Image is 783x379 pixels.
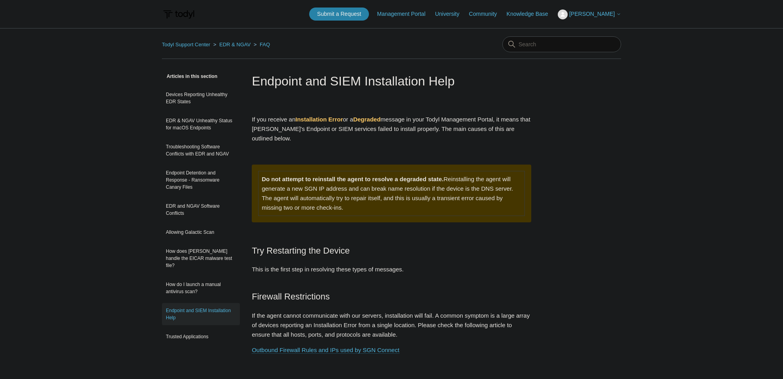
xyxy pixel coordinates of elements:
a: EDR and NGAV Software Conflicts [162,199,240,221]
p: This is the first step in resolving these types of messages. [252,265,531,284]
img: Todyl Support Center Help Center home page [162,7,196,22]
a: Troubleshooting Software Conflicts with EDR and NGAV [162,139,240,161]
strong: Degraded [353,116,380,123]
input: Search [502,36,621,52]
h1: Endpoint and SIEM Installation Help [252,72,531,91]
a: FAQ [260,42,270,47]
a: Allowing Galactic Scan [162,225,240,240]
a: How does [PERSON_NAME] handle the EICAR malware test file? [162,244,240,273]
li: FAQ [252,42,270,47]
a: EDR & NGAV Unhealthy Status for macOS Endpoints [162,113,240,135]
p: If you receive an or a message in your Todyl Management Portal, it means that [PERSON_NAME]'s End... [252,115,531,143]
a: Endpoint Detention and Response - Ransomware Canary Files [162,165,240,195]
li: Todyl Support Center [162,42,212,47]
a: Community [469,10,505,18]
span: Articles in this section [162,74,217,79]
a: Trusted Applications [162,329,240,344]
a: Todyl Support Center [162,42,210,47]
a: Submit a Request [309,8,369,21]
p: If the agent cannot communicate with our servers, installation will fail. A common symptom is a l... [252,311,531,339]
a: EDR & NGAV [219,42,251,47]
span: [PERSON_NAME] [569,11,615,17]
a: Management Portal [377,10,433,18]
strong: Installation Error [295,116,343,123]
a: Outbound Firewall Rules and IPs used by SGN Connect [252,347,399,354]
td: Reinstalling the agent will generate a new SGN IP address and can break name resolution if the de... [258,171,525,216]
h2: Try Restarting the Device [252,244,531,258]
a: Knowledge Base [507,10,556,18]
a: How do I launch a manual antivirus scan? [162,277,240,299]
a: University [435,10,467,18]
li: EDR & NGAV [212,42,252,47]
a: Devices Reporting Unhealthy EDR States [162,87,240,109]
h2: Firewall Restrictions [252,290,531,303]
strong: Do not attempt to reinstall the agent to resolve a degraded state. [262,176,443,182]
button: [PERSON_NAME] [558,9,621,19]
a: Endpoint and SIEM Installation Help [162,303,240,325]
